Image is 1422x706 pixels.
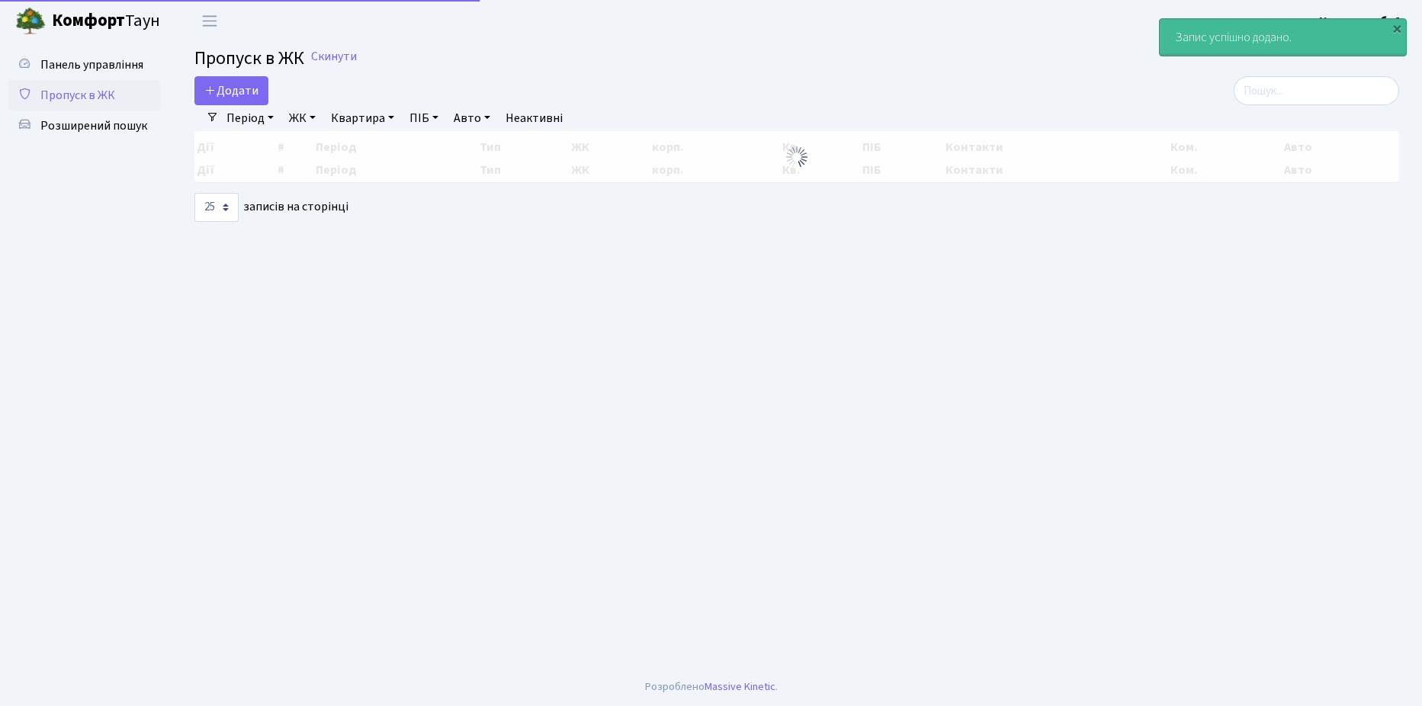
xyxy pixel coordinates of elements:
[15,6,46,37] img: logo.png
[52,8,160,34] span: Таун
[194,193,348,222] label: записів на сторінці
[1160,19,1406,56] div: Запис успішно додано.
[194,76,268,105] a: Додати
[194,193,239,222] select: записів на сторінці
[1319,13,1404,30] b: Консьєрж б. 4.
[1234,76,1399,105] input: Пошук...
[499,105,569,131] a: Неактивні
[283,105,322,131] a: ЖК
[311,50,357,64] a: Скинути
[40,56,143,73] span: Панель управління
[448,105,496,131] a: Авто
[40,87,115,104] span: Пропуск в ЖК
[8,111,160,141] a: Розширений пошук
[8,50,160,80] a: Панель управління
[8,80,160,111] a: Пропуск в ЖК
[785,145,809,169] img: Обробка...
[204,82,258,99] span: Додати
[403,105,445,131] a: ПІБ
[220,105,280,131] a: Період
[645,679,778,695] div: Розроблено .
[191,8,229,34] button: Переключити навігацію
[325,105,400,131] a: Квартира
[1389,21,1404,36] div: ×
[194,45,304,72] span: Пропуск в ЖК
[40,117,147,134] span: Розширений пошук
[1319,12,1404,30] a: Консьєрж б. 4.
[705,679,775,695] a: Massive Kinetic
[52,8,125,33] b: Комфорт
